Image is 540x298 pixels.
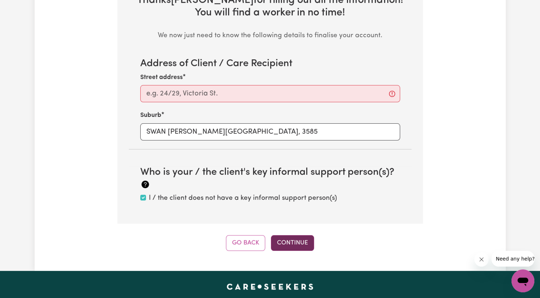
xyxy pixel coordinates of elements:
input: e.g. North Bondi, New South Wales [140,123,400,140]
iframe: Close message [474,252,489,267]
a: Careseekers home page [227,284,313,289]
p: We now just need to know the following details to finalise your account. [129,31,412,41]
h1: Who is your / the client's key informal support person(s)? [140,167,400,190]
label: Street address [140,73,183,82]
label: I / the client does not have a key informal support person(s) [149,193,337,204]
input: e.g. 24/29, Victoria St. [140,85,400,102]
span: Need any help? [4,5,43,11]
h1: Address of Client / Care Recipient [140,58,400,70]
button: Go Back [226,235,265,251]
label: Suburb [140,111,161,120]
button: Continue [271,235,314,251]
iframe: Button to launch messaging window [511,269,534,292]
iframe: Message from company [491,251,534,267]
